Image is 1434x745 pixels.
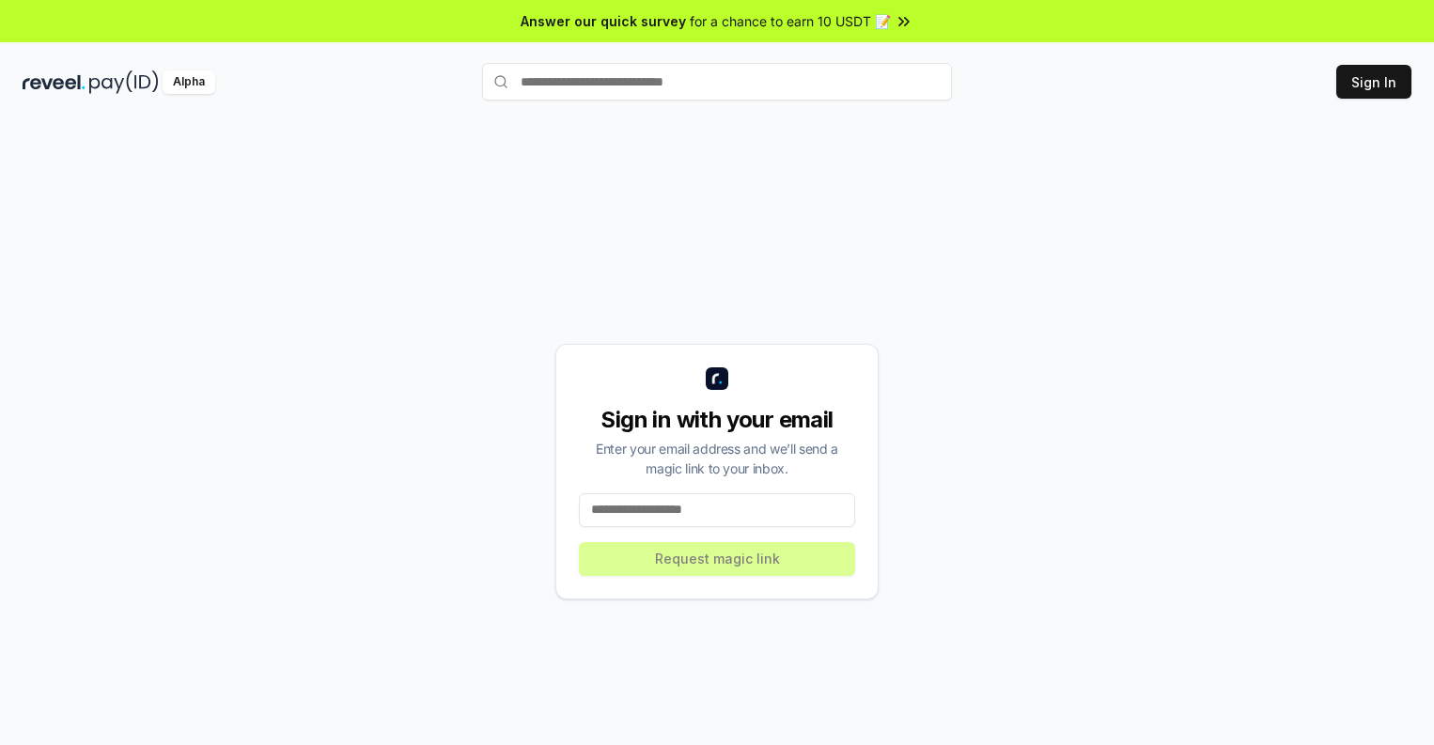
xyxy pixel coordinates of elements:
[163,70,215,94] div: Alpha
[579,405,855,435] div: Sign in with your email
[706,367,728,390] img: logo_small
[23,70,86,94] img: reveel_dark
[1336,65,1411,99] button: Sign In
[579,439,855,478] div: Enter your email address and we’ll send a magic link to your inbox.
[89,70,159,94] img: pay_id
[690,11,891,31] span: for a chance to earn 10 USDT 📝
[521,11,686,31] span: Answer our quick survey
